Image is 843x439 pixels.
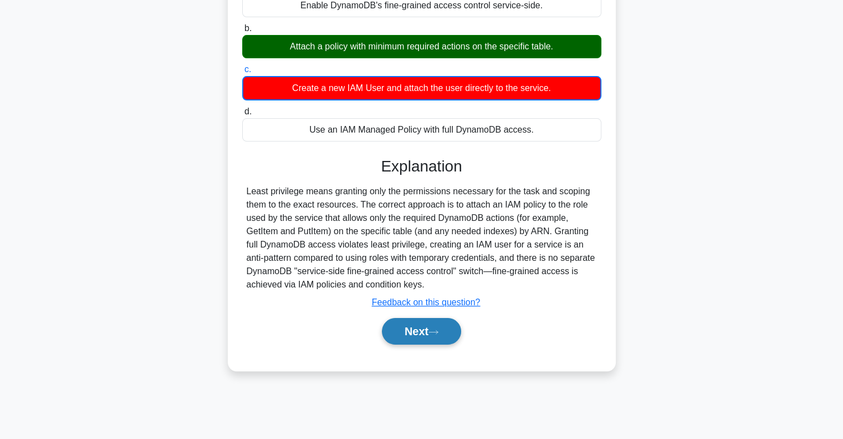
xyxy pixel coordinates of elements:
h3: Explanation [249,157,595,176]
div: Use an IAM Managed Policy with full DynamoDB access. [242,118,601,142]
div: Create a new IAM User and attach the user directly to the service. [242,76,601,100]
a: Feedback on this question? [372,297,481,307]
span: c. [244,64,251,74]
span: b. [244,23,252,33]
div: Least privilege means granting only the permissions necessary for the task and scoping them to th... [247,185,597,291]
span: d. [244,107,252,116]
div: Attach a policy with minimum required actions on the specific table. [242,35,601,58]
button: Next [382,318,461,345]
